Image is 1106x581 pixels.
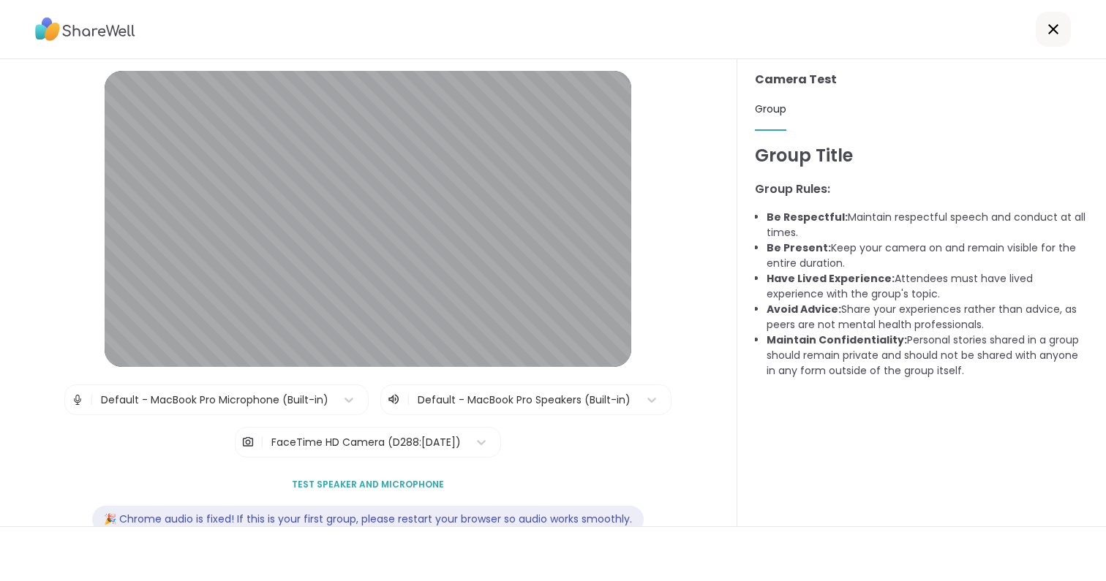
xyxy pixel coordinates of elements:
[35,12,135,46] img: ShareWell Logo
[767,333,907,347] b: Maintain Confidentiality:
[286,469,450,500] button: Test speaker and microphone
[767,302,1088,333] li: Share your experiences rather than advice, as peers are not mental health professionals.
[767,302,841,316] b: Avoid Advice:
[271,435,461,450] div: FaceTime HD Camera (D288:[DATE])
[767,271,1088,302] li: Attendees must have lived experience with the group's topic.
[767,271,895,286] b: Have Lived Experience:
[767,240,831,255] b: Be Present:
[241,428,255,457] img: Camera
[755,71,1088,88] h3: Camera Test
[767,333,1088,379] li: Personal stories shared in a group should remain private and should not be shared with anyone in ...
[767,210,848,224] b: Be Respectful:
[260,428,264,457] span: |
[90,385,94,414] span: |
[101,392,328,408] div: Default - MacBook Pro Microphone (Built-in)
[755,181,1088,198] h3: Group Rules:
[755,102,786,116] span: Group
[767,240,1088,271] li: Keep your camera on and remain visible for the entire duration.
[71,385,84,414] img: Microphone
[755,143,1088,169] h1: Group Title
[767,210,1088,240] li: Maintain respectful speech and conduct at all times.
[92,506,644,533] div: 🎉 Chrome audio is fixed! If this is your first group, please restart your browser so audio works ...
[292,478,444,491] span: Test speaker and microphone
[407,391,410,409] span: |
